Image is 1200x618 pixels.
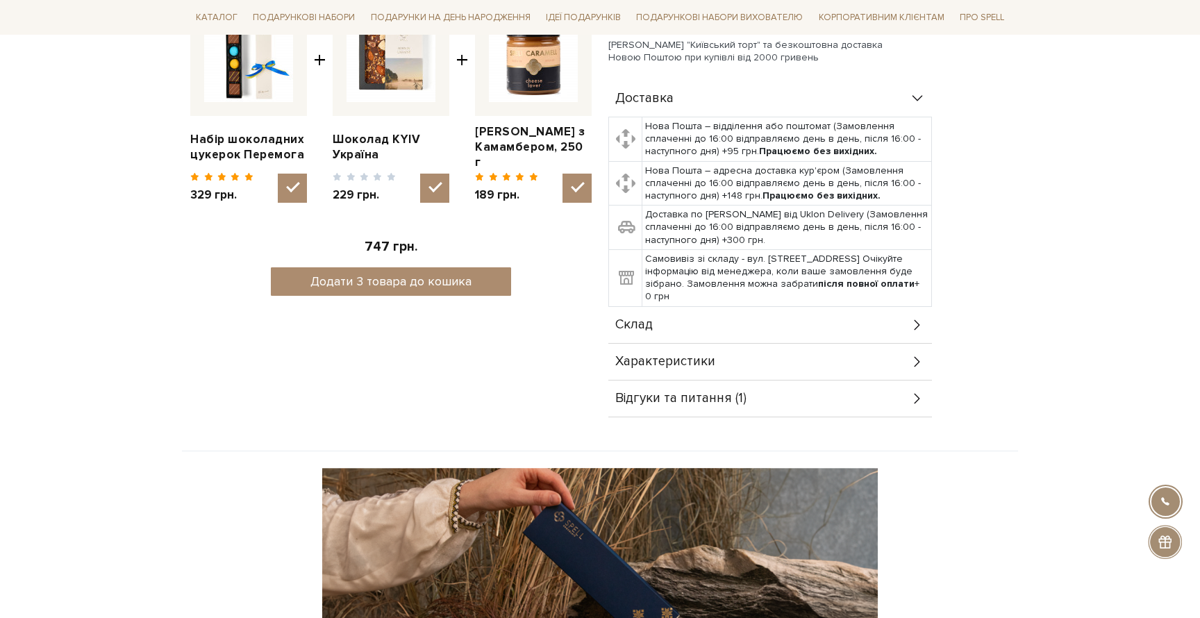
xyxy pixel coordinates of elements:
[190,187,253,203] span: 329 грн.
[365,239,417,255] span: 747 грн.
[333,187,396,203] span: 229 грн.
[642,206,932,250] td: Доставка по [PERSON_NAME] від Uklon Delivery (Замовлення сплаченні до 16:00 відправляємо день в д...
[190,7,243,28] a: Каталог
[489,13,578,102] img: Карамель з Камамбером, 250 г
[615,392,747,405] span: Відгуки та питання (1)
[642,161,932,206] td: Нова Пошта – адресна доставка кур'єром (Замовлення сплаченні до 16:00 відправляємо день в день, п...
[333,132,449,162] a: Шоколад KYIV Україна
[615,319,653,331] span: Склад
[365,7,536,28] a: Подарунки на День народження
[475,124,592,170] a: [PERSON_NAME] з Камамбером, 250 г
[540,7,626,28] a: Ідеї подарунків
[271,267,512,296] button: Додати 3 товара до кошика
[954,7,1010,28] a: Про Spell
[642,117,932,162] td: Нова Пошта – відділення або поштомат (Замовлення сплаченні до 16:00 відправляємо день в день, піс...
[759,145,877,157] b: Працюємо без вихідних.
[762,190,881,201] b: Працюємо без вихідних.
[247,7,360,28] a: Подарункові набори
[631,6,808,29] a: Подарункові набори вихователю
[190,132,307,162] a: Набір шоколадних цукерок Перемога
[615,356,715,368] span: Характеристики
[818,278,915,290] b: після повної оплати
[642,249,932,306] td: Самовивіз зі складу - вул. [STREET_ADDRESS] Очікуйте інформацію від менеджера, коли ваше замовлен...
[347,13,435,102] img: Шоколад KYIV Україна
[813,6,950,29] a: Корпоративним клієнтам
[608,39,1010,64] div: [PERSON_NAME] "Київський торт" та безкоштовна доставка Новою Поштою при купівлі від 2000 гривень
[204,13,293,102] img: Набір шоколадних цукерок Перемога
[475,187,538,203] span: 189 грн.
[615,92,674,105] span: Доставка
